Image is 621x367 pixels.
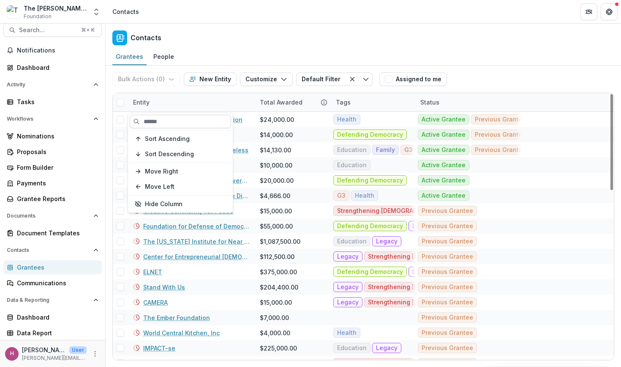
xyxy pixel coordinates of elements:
button: Bulk Actions (0) [112,72,180,86]
button: Open Documents [3,209,102,223]
nav: breadcrumb [109,6,142,18]
span: Previous Grantee [475,116,526,123]
button: Notifications [3,44,102,57]
button: Open Activity [3,78,102,91]
a: Grantees [112,49,147,65]
a: Tasks [3,95,102,109]
div: $375,000.00 [260,268,297,276]
div: Grantees [112,50,147,63]
div: $225,000.00 [260,344,297,353]
div: $20,000.00 [260,176,294,185]
span: Active Grantee [422,116,466,123]
span: Active Grantee [422,177,466,184]
button: Sort Ascending [130,132,231,146]
span: Previous Grantee [422,238,473,245]
span: Education [337,238,367,245]
button: Move Right [130,165,231,178]
div: People [150,50,177,63]
div: $112,500.00 [260,252,294,261]
div: Proposals [17,147,95,156]
span: Defending Democracy [337,223,403,230]
a: Data Report [3,326,102,340]
span: Defending Democracy [337,268,403,276]
span: Defending Democracy [337,131,403,138]
a: Document Templates [3,226,102,240]
div: Nominations [17,132,95,141]
a: Payments [3,176,102,190]
span: Activity [7,82,90,88]
a: Dashboard [3,310,102,324]
span: Previous Grantee [422,223,473,230]
span: Strengthening [DEMOGRAPHIC_DATA] Community [368,284,512,291]
div: Tasks [17,97,95,106]
span: Strengthening [DEMOGRAPHIC_DATA] Community [368,253,512,260]
a: The [US_STATE] Institute for Near East Policy (TWI) [143,237,250,246]
div: Tags [331,93,415,111]
div: Total Awarded [255,98,308,107]
div: $4,000.00 [260,328,290,337]
a: Foundation for Defense of Democracies [143,222,250,231]
span: Legacy [337,299,359,306]
button: More [90,349,100,359]
a: People [150,49,177,65]
a: World Central Kitchen, Inc [143,328,220,337]
span: Previous Grantee [422,314,473,321]
span: Legacy [376,345,398,352]
div: Payments [17,179,95,188]
div: Grantee Reports [17,194,95,203]
h2: Contacts [131,34,161,42]
p: [PERSON_NAME][EMAIL_ADDRESS][DOMAIN_NAME] [22,354,87,362]
span: Notifications [17,47,98,54]
span: Previous Grantee [422,299,473,306]
span: Health [337,116,357,123]
span: Strengthening [DEMOGRAPHIC_DATA] Community [368,299,512,306]
span: Education [337,162,367,169]
div: $24,000.00 [260,115,294,124]
div: Form Builder [17,163,95,172]
span: Previous Grantee [475,146,526,154]
button: Default Filter [296,72,346,86]
button: Assigned to me [379,72,447,86]
span: Strengthening [DEMOGRAPHIC_DATA] Community [337,207,481,215]
span: Health [337,329,357,337]
div: $14,000.00 [260,130,293,139]
button: Hide Column [130,197,231,211]
span: Legacy [337,284,359,291]
a: Center for Entrepreneurial [DEMOGRAPHIC_DATA] Philanthropy [143,252,250,261]
a: Grantees [3,260,102,274]
span: Previous Grantee [422,268,473,276]
p: User [69,346,87,354]
span: Strengthening [DEMOGRAPHIC_DATA] Community [337,360,481,367]
div: Document Templates [17,229,95,237]
button: Move Left [130,180,231,193]
div: ⌘ + K [79,25,96,35]
div: Grantees [17,263,95,272]
span: Previous Grantee [422,360,473,367]
div: $55,000.00 [260,222,293,231]
a: Stand With Us [143,283,185,292]
div: Status [415,93,521,111]
span: Active Grantee [422,146,466,154]
span: Search... [19,27,76,34]
div: $15,000.00 [260,207,292,215]
span: Previous Grantee [422,345,473,352]
button: Toggle menu [359,72,373,86]
span: G3 [337,192,346,199]
span: Family [376,146,395,154]
span: Previous Grantee [422,284,473,291]
button: Sort Descending [130,147,231,161]
button: Partners [580,3,597,20]
span: Workflows [7,116,90,122]
span: Documents [7,213,90,219]
span: Data & Reporting [7,297,90,303]
span: Contacts [7,247,90,253]
a: Nominations [3,129,102,143]
span: Health [355,192,374,199]
div: Entity [128,98,155,107]
a: The Ember Foundation [143,313,210,322]
div: $14,130.00 [260,146,291,155]
div: $1,087,500.00 [260,237,300,246]
img: The Nathan & Esther K. Wagner Family Foundation [7,5,20,19]
a: Grantee Reports [3,192,102,206]
div: Total Awarded [255,93,331,111]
